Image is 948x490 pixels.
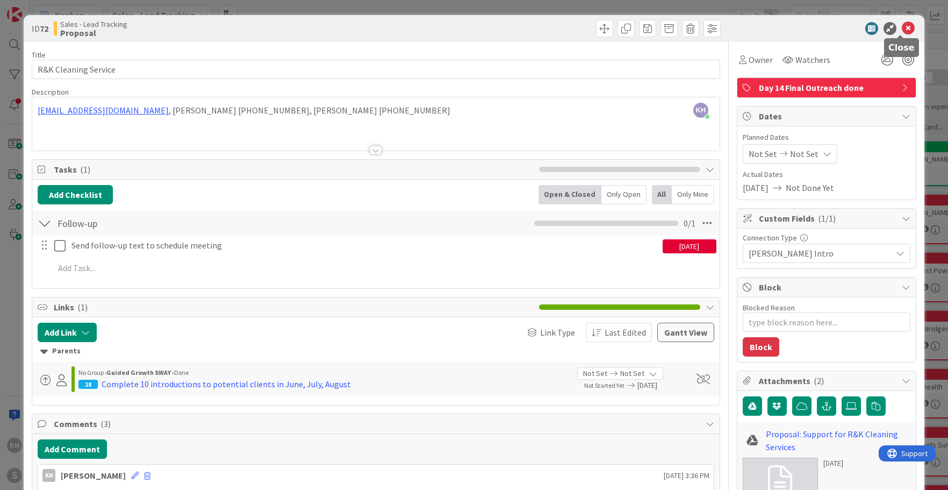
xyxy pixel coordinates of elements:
[77,302,88,313] span: ( 1 )
[61,469,126,482] div: [PERSON_NAME]
[102,378,351,390] div: Complete 10 introductions to potential clients in June, July, August
[759,374,896,387] span: Attachments
[54,301,534,314] span: Links
[759,110,896,123] span: Dates
[601,185,647,204] div: Only Open
[40,23,48,34] b: 72
[759,212,896,225] span: Custom Fields
[605,326,646,339] span: Last Edited
[38,439,107,459] button: Add Comment
[814,375,824,386] span: ( 2 )
[657,323,714,342] button: Gantt View
[40,345,712,357] div: Parents
[823,458,854,469] div: [DATE]
[38,104,714,117] p: , [PERSON_NAME] [PHONE_NUMBER], [PERSON_NAME] [PHONE_NUMBER]
[38,323,97,342] button: Add Link
[664,470,709,481] span: [DATE] 3:36 PM
[620,368,644,379] span: Not Set
[749,53,773,66] span: Owner
[32,87,69,97] span: Description
[586,323,652,342] button: Last Edited
[23,2,49,15] span: Support
[583,368,607,379] span: Not Set
[743,337,779,357] button: Block
[749,246,886,261] span: [PERSON_NAME] Intro
[795,53,830,66] span: Watchers
[743,181,769,194] span: [DATE]
[60,29,127,37] b: Proposal
[100,418,111,429] span: ( 3 )
[32,22,48,35] span: ID
[684,217,695,230] span: 0 / 1
[672,185,714,204] div: Only Mine
[766,428,910,453] a: Proposal: Support for R&K Cleaning Services
[54,214,296,233] input: Add Checklist...
[538,185,601,204] div: Open & Closed
[743,303,795,313] label: Blocked Reason
[743,234,910,242] div: Connection Type
[743,169,910,180] span: Actual Dates
[637,380,685,391] span: [DATE]
[540,326,575,339] span: Link Type
[749,147,777,160] span: Not Set
[106,368,174,377] b: Guided Growth SWAY ›
[818,213,836,224] span: ( 1/1 )
[32,50,46,60] label: Title
[54,163,534,176] span: Tasks
[663,239,716,253] div: [DATE]
[790,147,818,160] span: Not Set
[174,368,189,377] span: Done
[584,381,624,389] span: Not Started Yet
[786,181,834,194] span: Not Done Yet
[32,60,720,79] input: type card name here...
[60,20,127,29] span: Sales - Lead Tracking
[743,132,910,143] span: Planned Dates
[78,380,98,389] div: 18
[38,105,169,116] a: [EMAIL_ADDRESS][DOMAIN_NAME]
[78,368,106,377] span: No Group ›
[80,164,90,175] span: ( 1 )
[54,417,700,430] span: Comments
[42,469,55,482] div: KH
[759,81,896,94] span: Day 14 Final Outreach done
[888,42,915,53] h5: Close
[652,185,672,204] div: All
[759,281,896,294] span: Block
[71,239,658,252] p: Send follow-up text to schedule meeting
[38,185,113,204] button: Add Checklist
[693,103,708,118] span: KH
